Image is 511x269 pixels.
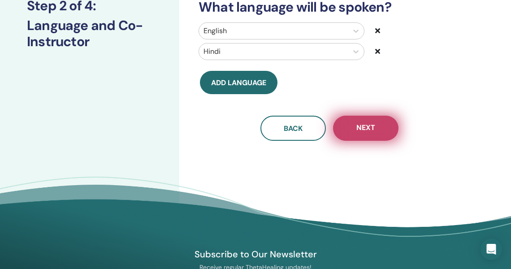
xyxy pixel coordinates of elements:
[27,17,152,50] h3: Language and Co-Instructor
[356,123,375,134] span: Next
[333,116,398,141] button: Next
[200,71,277,94] button: Add language
[284,124,303,133] span: Back
[260,116,326,141] button: Back
[152,248,359,260] h4: Subscribe to Our Newsletter
[211,78,266,87] span: Add language
[481,239,502,260] div: Open Intercom Messenger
